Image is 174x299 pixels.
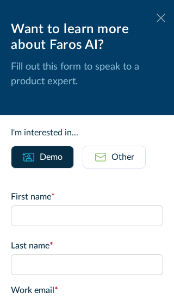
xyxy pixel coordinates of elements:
div: Want to learn more about Faros AI? [11,22,163,53]
div: Other [111,151,134,164]
label: Last name [11,239,163,252]
div: Demo [40,151,63,164]
label: Work email [11,284,163,297]
label: First name [11,190,163,203]
p: Fill out this form to speak to a product expert. [11,60,163,89]
div: I'm interested in... [11,126,163,139]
